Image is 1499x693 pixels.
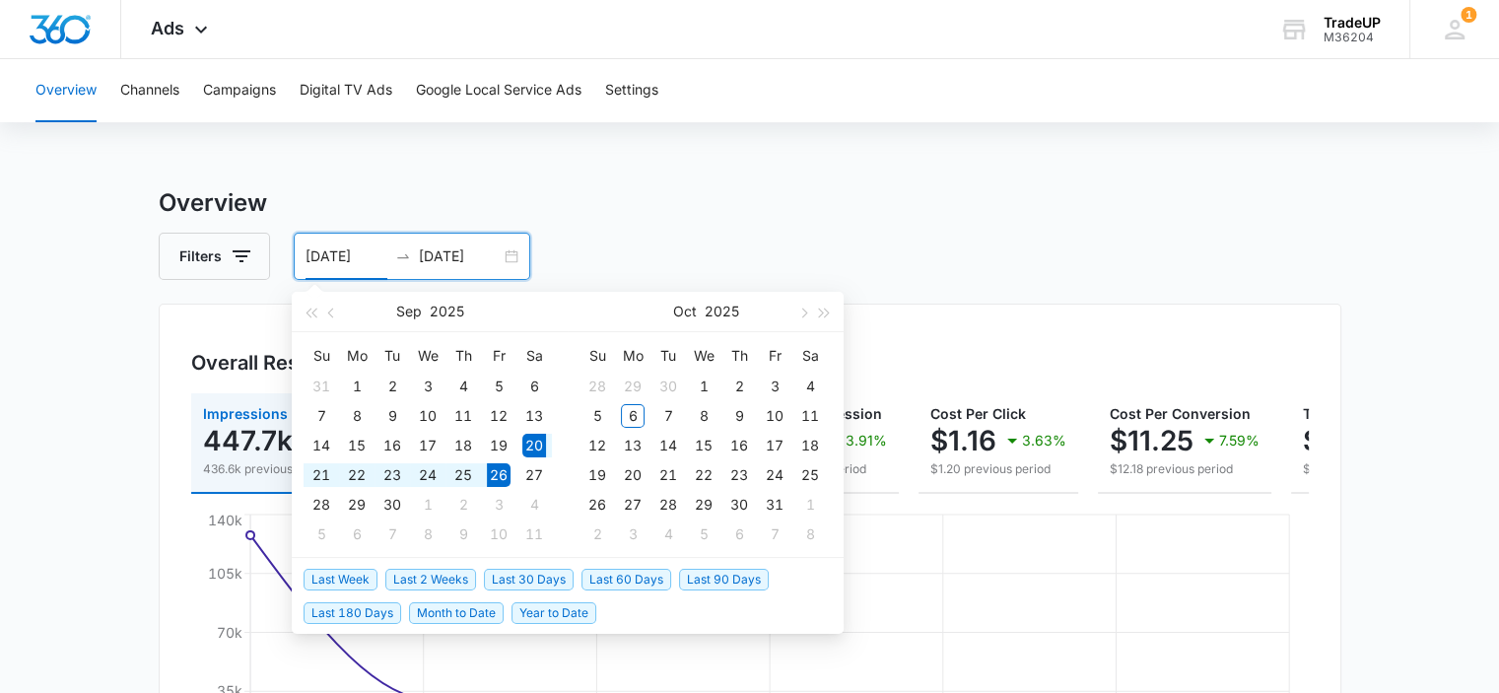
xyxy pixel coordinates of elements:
[159,233,270,280] button: Filters
[673,292,697,331] button: Oct
[217,623,242,640] tspan: 70k
[309,375,333,398] div: 31
[721,372,757,401] td: 2025-10-02
[339,401,375,431] td: 2025-09-08
[792,460,828,490] td: 2025-10-25
[615,401,650,431] td: 2025-10-06
[522,493,546,517] div: 4
[579,401,615,431] td: 2025-10-05
[650,520,686,549] td: 2025-11-04
[656,522,680,546] div: 4
[380,434,404,457] div: 16
[451,434,475,457] div: 18
[585,434,609,457] div: 12
[763,493,786,517] div: 31
[345,463,369,487] div: 22
[605,59,658,122] button: Settings
[481,431,516,460] td: 2025-09-19
[757,490,792,520] td: 2025-10-31
[798,463,822,487] div: 25
[339,431,375,460] td: 2025-09-15
[416,522,440,546] div: 8
[846,434,887,448] p: 3.91%
[445,460,481,490] td: 2025-09-25
[585,404,609,428] div: 5
[727,404,751,428] div: 9
[309,493,333,517] div: 28
[481,401,516,431] td: 2025-09-12
[621,434,645,457] div: 13
[763,434,786,457] div: 17
[1324,15,1381,31] div: account name
[792,490,828,520] td: 2025-11-01
[692,404,715,428] div: 8
[151,18,184,38] span: Ads
[1461,7,1476,23] span: 1
[410,372,445,401] td: 2025-09-03
[487,493,511,517] div: 3
[304,520,339,549] td: 2025-10-05
[300,59,392,122] button: Digital TV Ads
[481,372,516,401] td: 2025-09-05
[757,431,792,460] td: 2025-10-17
[339,372,375,401] td: 2025-09-01
[798,404,822,428] div: 11
[686,372,721,401] td: 2025-10-01
[481,340,516,372] th: Fr
[650,431,686,460] td: 2025-10-14
[727,493,751,517] div: 30
[686,340,721,372] th: We
[792,520,828,549] td: 2025-11-08
[416,404,440,428] div: 10
[615,460,650,490] td: 2025-10-20
[650,490,686,520] td: 2025-10-28
[516,401,552,431] td: 2025-09-13
[757,460,792,490] td: 2025-10-24
[686,431,721,460] td: 2025-10-15
[35,59,97,122] button: Overview
[306,245,387,267] input: Start date
[721,520,757,549] td: 2025-11-06
[692,493,715,517] div: 29
[516,490,552,520] td: 2025-10-04
[481,520,516,549] td: 2025-10-10
[727,463,751,487] div: 23
[451,404,475,428] div: 11
[522,404,546,428] div: 13
[309,434,333,457] div: 14
[516,431,552,460] td: 2025-09-20
[203,59,276,122] button: Campaigns
[380,404,404,428] div: 9
[705,292,739,331] button: 2025
[304,490,339,520] td: 2025-09-28
[1110,405,1251,422] span: Cost Per Conversion
[692,463,715,487] div: 22
[516,372,552,401] td: 2025-09-06
[375,460,410,490] td: 2025-09-23
[487,434,511,457] div: 19
[763,375,786,398] div: 3
[345,375,369,398] div: 1
[375,372,410,401] td: 2025-09-02
[304,569,377,590] span: Last Week
[686,401,721,431] td: 2025-10-08
[481,460,516,490] td: 2025-09-26
[416,463,440,487] div: 24
[375,490,410,520] td: 2025-09-30
[930,425,996,456] p: $1.16
[757,340,792,372] th: Fr
[621,522,645,546] div: 3
[375,520,410,549] td: 2025-10-07
[721,431,757,460] td: 2025-10-16
[309,463,333,487] div: 21
[650,340,686,372] th: Tu
[410,490,445,520] td: 2025-10-01
[203,425,293,456] p: 447.7k
[692,522,715,546] div: 5
[304,602,401,624] span: Last 180 Days
[581,569,671,590] span: Last 60 Days
[579,340,615,372] th: Su
[304,372,339,401] td: 2025-08-31
[395,248,411,264] span: swap-right
[721,460,757,490] td: 2025-10-23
